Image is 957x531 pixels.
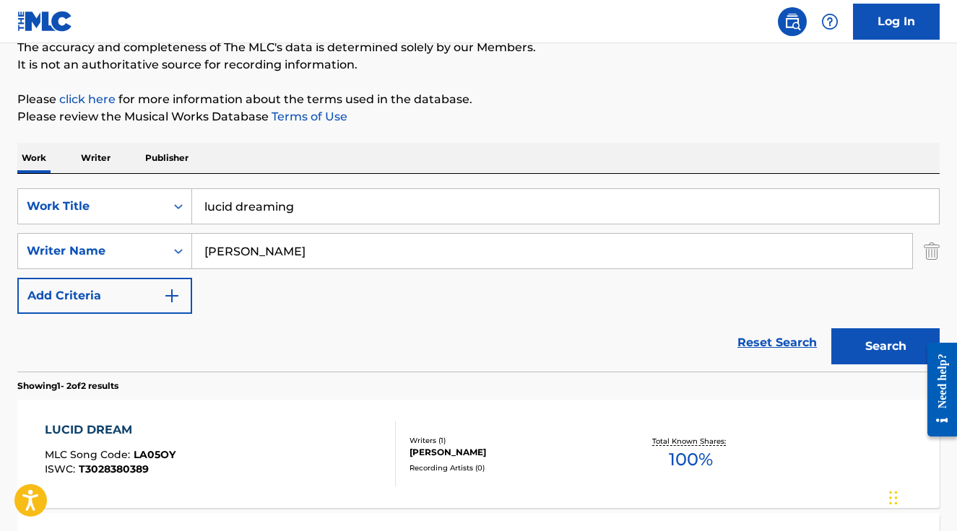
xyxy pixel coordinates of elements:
[924,233,940,269] img: Delete Criterion
[27,242,157,260] div: Writer Name
[17,400,940,508] a: LUCID DREAMMLC Song Code:LA05OYISWC:T3028380389Writers (1)[PERSON_NAME]Recording Artists (0)Total...
[17,143,51,173] p: Work
[134,448,176,461] span: LA05OY
[17,108,940,126] p: Please review the Musical Works Database
[815,7,844,36] div: Help
[269,110,347,123] a: Terms of Use
[730,327,824,359] a: Reset Search
[77,143,115,173] p: Writer
[410,446,615,459] div: [PERSON_NAME]
[141,143,193,173] p: Publisher
[821,13,839,30] img: help
[17,379,118,392] p: Showing 1 - 2 of 2 results
[45,421,176,439] div: LUCID DREAM
[17,91,940,108] p: Please for more information about the terms used in the database.
[778,7,807,36] a: Public Search
[79,462,149,475] span: T3028380389
[45,448,134,461] span: MLC Song Code :
[410,435,615,446] div: Writers ( 1 )
[27,198,157,215] div: Work Title
[410,462,615,473] div: Recording Artists ( 0 )
[669,447,713,473] span: 100 %
[652,436,729,447] p: Total Known Shares:
[59,92,116,106] a: click here
[885,462,957,531] iframe: Chat Widget
[889,476,898,519] div: Arrastrar
[45,462,79,475] span: ISWC :
[163,287,181,304] img: 9d2ae6d4665cec9f34b9.svg
[831,328,940,364] button: Search
[17,11,73,32] img: MLC Logo
[853,4,940,40] a: Log In
[17,278,192,314] button: Add Criteria
[917,331,957,447] iframe: Resource Center
[17,56,940,74] p: It is not an authoritative source for recording information.
[17,39,940,56] p: The accuracy and completeness of The MLC's data is determined solely by our Members.
[784,13,801,30] img: search
[17,188,940,372] form: Search Form
[885,462,957,531] div: Widget de chat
